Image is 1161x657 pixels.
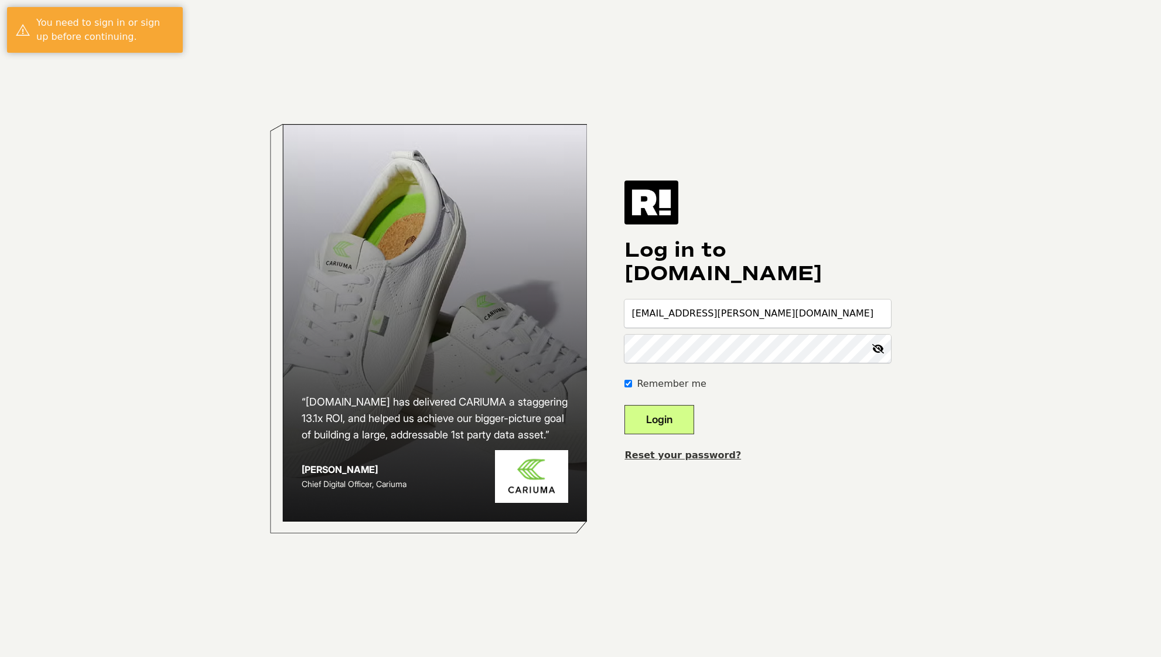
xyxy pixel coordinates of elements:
label: Remember me [637,377,706,391]
img: Retention.com [624,181,678,224]
h1: Log in to [DOMAIN_NAME] [624,239,891,285]
strong: [PERSON_NAME] [302,464,378,475]
a: Reset your password? [624,450,741,461]
div: You need to sign in or sign up before continuing. [36,16,174,44]
h2: “[DOMAIN_NAME] has delivered CARIUMA a staggering 13.1x ROI, and helped us achieve our bigger-pic... [302,394,569,443]
input: Email [624,299,891,328]
img: Cariuma [495,450,568,503]
span: Chief Digital Officer, Cariuma [302,479,407,489]
button: Login [624,405,694,434]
